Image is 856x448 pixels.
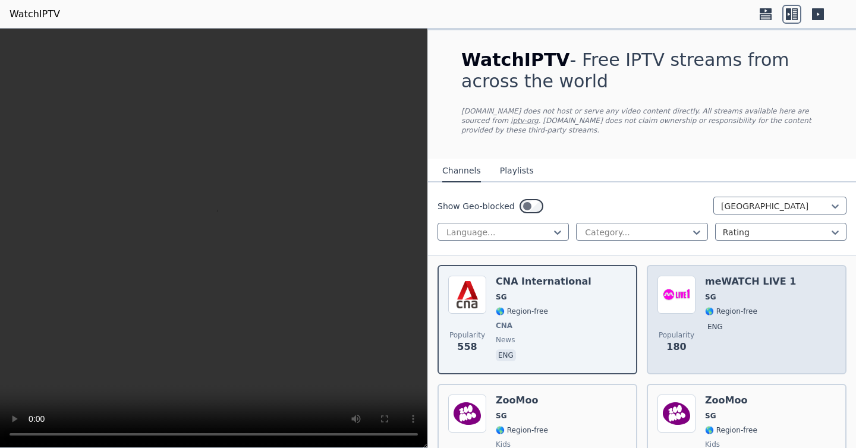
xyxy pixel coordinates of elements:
[705,395,757,406] h6: ZooMoo
[705,425,757,435] span: 🌎 Region-free
[496,292,507,302] span: SG
[657,276,695,314] img: meWATCH LIVE 1
[496,395,548,406] h6: ZooMoo
[500,160,534,182] button: Playlists
[461,49,570,70] span: WatchIPTV
[496,307,548,316] span: 🌎 Region-free
[666,340,686,354] span: 180
[705,411,716,421] span: SG
[496,425,548,435] span: 🌎 Region-free
[659,330,694,340] span: Popularity
[705,321,725,333] p: eng
[448,276,486,314] img: CNA International
[449,330,485,340] span: Popularity
[511,116,539,125] a: iptv-org
[461,106,823,135] p: [DOMAIN_NAME] does not host or serve any video content directly. All streams available here are s...
[705,292,716,302] span: SG
[461,49,823,92] h1: - Free IPTV streams from across the world
[496,321,512,330] span: CNA
[705,307,757,316] span: 🌎 Region-free
[10,7,60,21] a: WatchIPTV
[496,411,507,421] span: SG
[448,395,486,433] img: ZooMoo
[496,276,591,288] h6: CNA International
[438,200,515,212] label: Show Geo-blocked
[705,276,796,288] h6: meWATCH LIVE 1
[496,335,515,345] span: news
[442,160,481,182] button: Channels
[457,340,477,354] span: 558
[496,349,516,361] p: eng
[657,395,695,433] img: ZooMoo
